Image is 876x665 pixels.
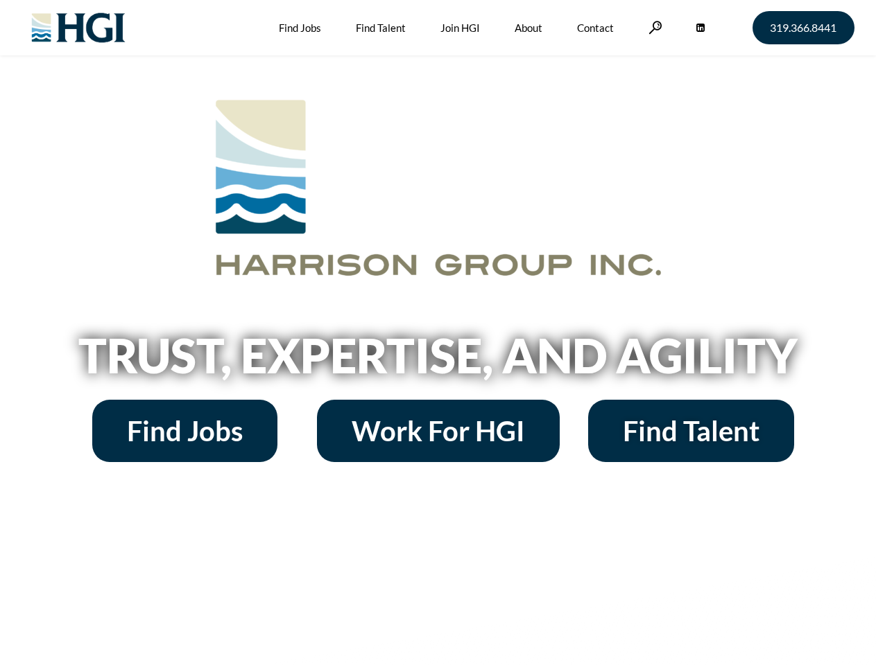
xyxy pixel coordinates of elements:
span: Find Talent [623,417,759,445]
span: Find Jobs [127,417,243,445]
a: Work For HGI [317,400,560,462]
span: 319.366.8441 [770,22,836,33]
a: Find Talent [588,400,794,462]
span: Work For HGI [352,417,525,445]
a: Search [649,21,662,34]
a: Find Jobs [92,400,277,462]
h2: Trust, Expertise, and Agility [43,332,834,379]
a: 319.366.8441 [753,11,854,44]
